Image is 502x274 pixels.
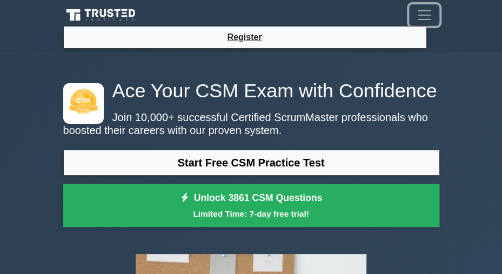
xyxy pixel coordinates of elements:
[409,4,439,26] button: Toggle navigation
[63,184,439,227] a: Unlock 3861 CSM QuestionsLimited Time: 7-day free trial!
[77,208,426,220] small: Limited Time: 7-day free trial!
[63,79,439,102] h1: Ace Your CSM Exam with Confidence
[63,111,439,137] p: Join 10,000+ successful Certified ScrumMaster professionals who boosted their careers with our pr...
[220,30,268,44] a: Register
[63,150,439,176] a: Start Free CSM Practice Test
